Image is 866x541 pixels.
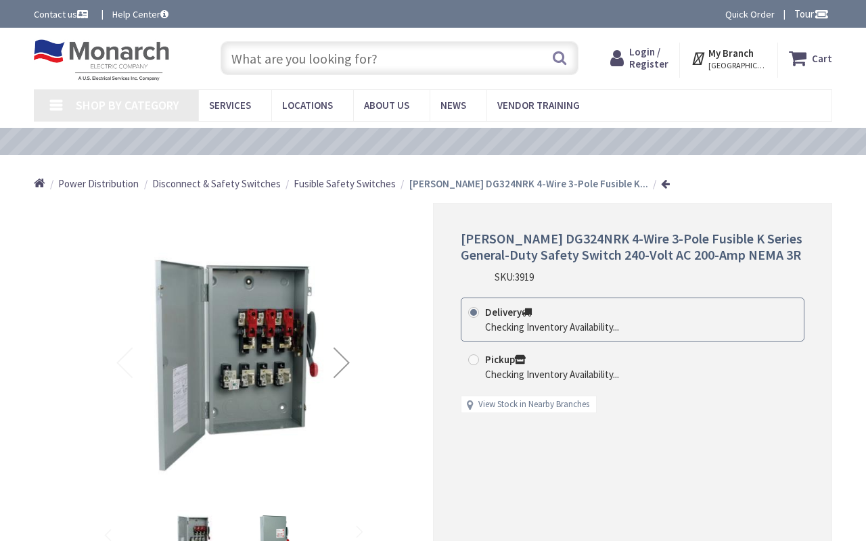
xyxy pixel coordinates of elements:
[478,398,589,411] a: View Stock in Nearby Branches
[152,177,281,191] a: Disconnect & Safety Switches
[812,46,832,70] strong: Cart
[789,46,832,70] a: Cart
[794,7,829,20] span: Tour
[34,39,169,81] img: Monarch Electric Company
[409,177,648,190] strong: [PERSON_NAME] DG324NRK 4-Wire 3-Pole Fusible K...
[485,367,619,381] div: Checking Inventory Availability...
[461,230,802,263] span: [PERSON_NAME] DG324NRK 4-Wire 3-Pole Fusible K Series General-Duty Safety Switch 240-Volt AC 200-...
[485,306,532,319] strong: Delivery
[304,135,541,149] a: VIEW OUR VIDEO TRAINING LIBRARY
[708,47,754,60] strong: My Branch
[485,320,619,334] div: Checking Inventory Availability...
[364,99,409,112] span: About Us
[708,60,766,71] span: [GEOGRAPHIC_DATA], [GEOGRAPHIC_DATA]
[610,46,668,70] a: Login / Register
[497,99,580,112] span: Vendor Training
[282,99,333,112] span: Locations
[294,177,396,191] a: Fusible Safety Switches
[221,41,578,75] input: What are you looking for?
[629,45,668,70] span: Login / Register
[112,7,168,21] a: Help Center
[58,177,139,191] a: Power Distribution
[725,7,775,21] a: Quick Order
[98,227,369,498] img: Eaton DG324NRK 4-Wire 3-Pole Fusible K Series General-Duty Safety Switch 240-Volt AC 200-Amp NEMA 3R
[294,177,396,190] span: Fusible Safety Switches
[76,97,179,113] span: Shop By Category
[691,46,766,70] div: My Branch [GEOGRAPHIC_DATA], [GEOGRAPHIC_DATA]
[315,227,369,498] div: Next
[58,177,139,190] span: Power Distribution
[515,270,534,283] span: 3919
[34,7,91,21] a: Contact us
[152,177,281,190] span: Disconnect & Safety Switches
[485,353,526,366] strong: Pickup
[495,270,534,284] div: SKU:
[209,99,251,112] span: Services
[440,99,466,112] span: News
